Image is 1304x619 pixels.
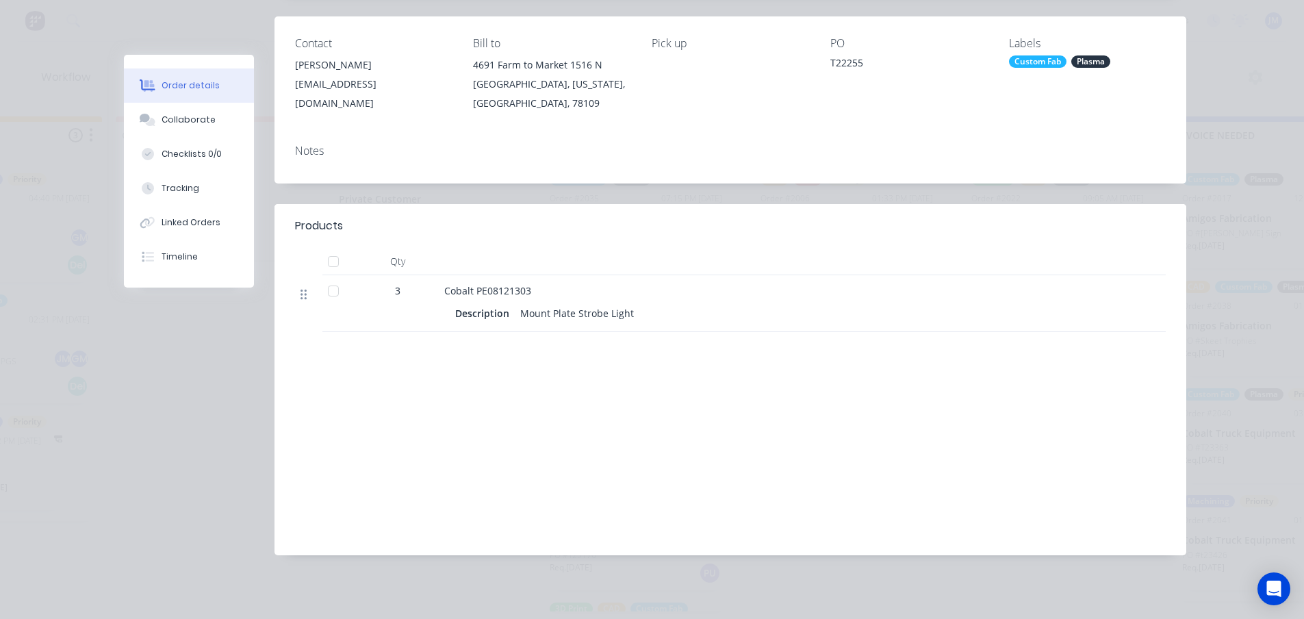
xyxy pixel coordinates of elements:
button: Tracking [124,171,254,205]
div: Custom Fab [1009,55,1066,68]
div: Products [295,218,343,234]
span: 3 [395,283,400,298]
button: Checklists 0/0 [124,137,254,171]
div: Bill to [473,37,630,50]
div: Linked Orders [162,216,220,229]
div: 4691 Farm to Market 1516 N[GEOGRAPHIC_DATA], [US_STATE], [GEOGRAPHIC_DATA], 78109 [473,55,630,113]
div: Collaborate [162,114,216,126]
div: T22255 [830,55,987,75]
div: Pick up [652,37,808,50]
div: Checklists 0/0 [162,148,222,160]
div: Notes [295,144,1166,157]
div: Qty [357,248,439,275]
div: Description [455,303,515,323]
div: PO [830,37,987,50]
div: Tracking [162,182,199,194]
div: Plasma [1071,55,1110,68]
div: Order details [162,79,220,92]
div: Contact [295,37,452,50]
div: [PERSON_NAME][EMAIL_ADDRESS][DOMAIN_NAME] [295,55,452,113]
button: Order details [124,68,254,103]
div: Open Intercom Messenger [1257,572,1290,605]
button: Linked Orders [124,205,254,240]
div: Timeline [162,251,198,263]
span: Cobalt PE08121303 [444,284,531,297]
div: [PERSON_NAME] [295,55,452,75]
div: [EMAIL_ADDRESS][DOMAIN_NAME] [295,75,452,113]
div: [GEOGRAPHIC_DATA], [US_STATE], [GEOGRAPHIC_DATA], 78109 [473,75,630,113]
div: Mount Plate Strobe Light [515,303,639,323]
div: Labels [1009,37,1166,50]
button: Timeline [124,240,254,274]
div: 4691 Farm to Market 1516 N [473,55,630,75]
button: Collaborate [124,103,254,137]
